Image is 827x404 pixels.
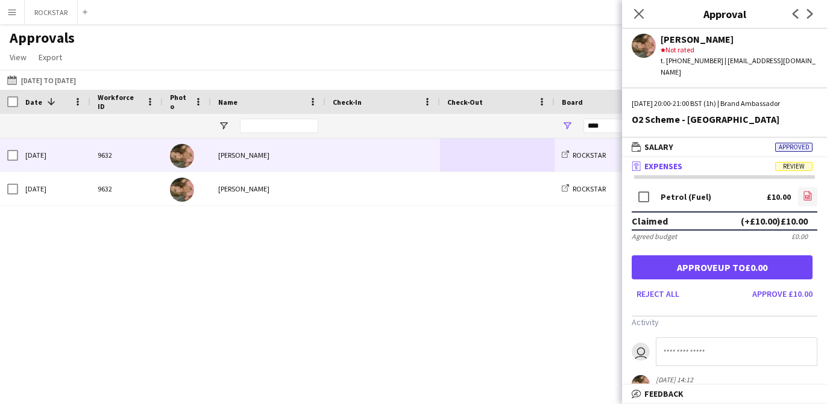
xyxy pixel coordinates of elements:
span: Board [562,98,583,107]
div: 9632 [90,172,163,205]
a: Export [34,49,67,65]
span: Expenses [644,161,682,172]
div: Petrol (Fuel) [661,193,711,202]
input: Name Filter Input [240,119,318,133]
button: ROCKSTAR [25,1,78,24]
span: Name [218,98,237,107]
div: (+£10.00) £10.00 [741,215,808,227]
div: [DATE] 14:12 [656,375,767,384]
button: Reject all [632,284,684,303]
span: ROCKSTAR [573,184,606,193]
div: O2 Scheme - [GEOGRAPHIC_DATA] [632,114,817,125]
div: [PERSON_NAME] [661,34,817,45]
div: Agreed budget [632,232,677,241]
span: Date [25,98,42,107]
span: View [10,52,27,63]
app-user-avatar: Scarlett Tanner [632,375,650,393]
a: ROCKSTAR [562,151,606,160]
span: Check-In [333,98,362,107]
span: Check-Out [447,98,483,107]
h3: Approval [622,6,827,22]
div: [PERSON_NAME] [211,172,325,205]
span: Workforce ID [98,93,141,111]
a: View [5,49,31,65]
div: Not rated [661,45,817,55]
div: t. [PHONE_NUMBER] | [EMAIL_ADDRESS][DOMAIN_NAME] [661,55,817,77]
div: Claimed [632,215,668,227]
button: Open Filter Menu [562,120,573,131]
button: [DATE] to [DATE] [5,73,78,87]
input: Board Filter Input [583,119,668,133]
button: Open Filter Menu [218,120,229,131]
button: Approve £10.00 [747,284,817,303]
span: Review [775,162,813,171]
div: [DATE] [18,172,90,205]
span: Export [39,52,62,63]
span: ROCKSTAR [573,151,606,160]
div: [DATE] 20:00-21:00 BST (1h) | Brand Ambassador [632,98,817,109]
span: Approved [775,143,813,152]
img: Scarlett Tanner [170,144,194,168]
mat-expansion-panel-header: SalaryApproved [622,138,827,156]
div: [DATE] [18,138,90,172]
mat-expansion-panel-header: ExpensesReview [622,157,827,175]
span: Salary [644,141,673,152]
div: £10.00 [767,193,791,202]
img: Scarlett Tanner [170,178,194,202]
a: ROCKSTAR [562,184,606,193]
div: £0.00 [791,232,808,241]
span: Feedback [644,388,684,399]
h3: Activity [632,317,817,328]
button: Approveup to£0.00 [632,255,813,279]
div: 9632 [90,138,163,172]
div: [PERSON_NAME] [211,138,325,172]
mat-expansion-panel-header: Feedback [622,385,827,403]
span: Photo [170,93,189,111]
